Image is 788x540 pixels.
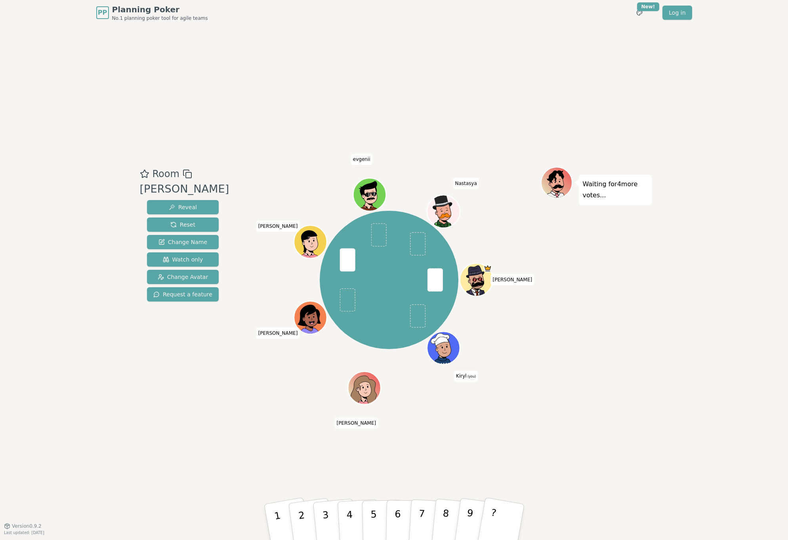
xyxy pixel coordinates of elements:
[484,264,492,273] span: Sergey N is the host
[12,523,42,529] span: Version 0.9.2
[98,8,107,17] span: PP
[158,273,208,281] span: Change Avatar
[112,15,208,21] span: No.1 planning poker tool for agile teams
[335,418,378,429] span: Click to change your name
[256,328,300,339] span: Click to change your name
[169,203,197,211] span: Reveal
[147,218,219,232] button: Reset
[147,270,219,284] button: Change Avatar
[147,235,219,249] button: Change Name
[662,6,692,20] a: Log in
[153,290,212,298] span: Request a feature
[140,181,229,197] div: [PERSON_NAME]
[140,167,149,181] button: Add as favourite
[158,238,207,246] span: Change Name
[632,6,647,20] button: New!
[453,178,479,189] span: Click to change your name
[4,530,44,535] span: Last updated: [DATE]
[153,167,179,181] span: Room
[147,200,219,214] button: Reveal
[583,179,648,201] p: Waiting for 4 more votes...
[96,4,208,21] a: PPPlanning PokerNo.1 planning poker tool for agile teams
[170,221,195,229] span: Reset
[147,252,219,267] button: Watch only
[147,287,219,301] button: Request a feature
[163,256,203,263] span: Watch only
[491,274,534,285] span: Click to change your name
[467,375,476,379] span: (you)
[637,2,660,11] div: New!
[256,221,300,232] span: Click to change your name
[4,523,42,529] button: Version0.9.2
[351,154,372,165] span: Click to change your name
[112,4,208,15] span: Planning Poker
[454,371,478,382] span: Click to change your name
[428,333,459,364] button: Click to change your avatar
